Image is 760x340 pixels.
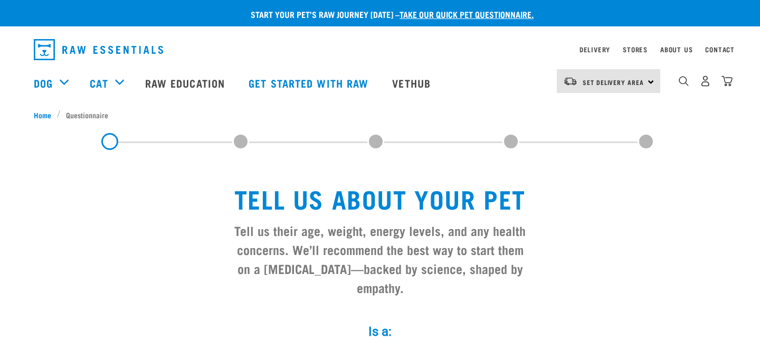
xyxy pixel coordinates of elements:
img: home-icon@2x.png [721,75,733,87]
a: Raw Education [135,62,238,104]
img: Raw Essentials Logo [34,39,163,60]
a: take our quick pet questionnaire. [400,12,534,16]
a: Cat [90,75,108,91]
span: Set Delivery Area [583,80,644,84]
a: Stores [623,48,648,51]
img: van-moving.png [563,77,577,86]
a: About Us [660,48,692,51]
a: Get started with Raw [238,62,382,104]
img: user.png [700,75,711,87]
nav: dropdown navigation [25,35,735,64]
a: Contact [705,48,735,51]
a: Home [34,109,57,120]
span: Home [34,109,51,120]
nav: breadcrumbs [34,109,726,120]
h1: Tell us about your pet [230,184,530,212]
a: Dog [34,75,53,91]
img: home-icon-1@2x.png [679,76,689,86]
h3: Tell us their age, weight, energy levels, and any health concerns. We’ll recommend the best way t... [230,221,530,297]
a: Vethub [382,62,444,104]
a: Delivery [579,48,610,51]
